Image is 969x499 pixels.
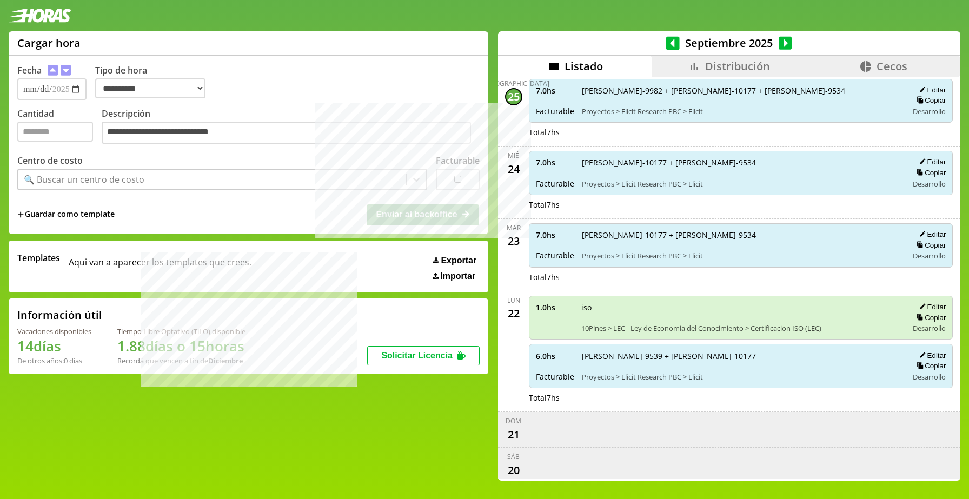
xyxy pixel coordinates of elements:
[507,452,520,461] div: sáb
[24,174,144,185] div: 🔍 Buscar un centro de costo
[529,392,953,403] div: Total 7 hs
[95,78,205,98] select: Tipo de hora
[680,36,779,50] span: Septiembre 2025
[505,461,522,478] div: 20
[117,336,245,356] h1: 1.88 días o 15 horas
[441,256,476,265] span: Exportar
[17,336,91,356] h1: 14 días
[17,327,91,336] div: Vacaciones disponibles
[536,230,574,240] span: 7.0 hs
[17,209,24,221] span: +
[102,108,480,147] label: Descripción
[913,372,946,382] span: Desarrollo
[17,108,102,147] label: Cantidad
[529,272,953,282] div: Total 7 hs
[505,425,522,443] div: 21
[582,372,901,382] span: Proyectos > Elicit Research PBC > Elicit
[536,371,574,382] span: Facturable
[913,168,946,177] button: Copiar
[913,323,946,333] span: Desarrollo
[505,305,522,322] div: 22
[536,85,574,96] span: 7.0 hs
[95,64,214,100] label: Tipo de hora
[913,96,946,105] button: Copiar
[529,127,953,137] div: Total 7 hs
[498,77,960,479] div: scrollable content
[913,361,946,370] button: Copiar
[916,157,946,167] button: Editar
[117,356,245,365] div: Recordá que vencen a fin de
[17,252,60,264] span: Templates
[9,9,71,23] img: logotipo
[582,351,901,361] span: [PERSON_NAME]-9539 + [PERSON_NAME]-10177
[705,59,770,74] span: Distribución
[582,85,901,96] span: [PERSON_NAME]-9982 + [PERSON_NAME]-10177 + [PERSON_NAME]-9534
[565,59,603,74] span: Listado
[440,271,475,281] span: Importar
[17,36,81,50] h1: Cargar hora
[582,251,901,261] span: Proyectos > Elicit Research PBC > Elicit
[102,122,471,144] textarea: Descripción
[17,122,93,142] input: Cantidad
[505,88,522,105] div: 25
[505,232,522,250] div: 23
[581,302,901,312] span: iso
[582,230,901,240] span: [PERSON_NAME]-10177 + [PERSON_NAME]-9534
[506,416,521,425] div: dom
[436,155,480,167] label: Facturable
[17,209,115,221] span: +Guardar como template
[507,296,520,305] div: lun
[536,302,574,312] span: 1.0 hs
[381,351,453,360] span: Solicitar Licencia
[367,346,480,365] button: Solicitar Licencia
[536,250,574,261] span: Facturable
[913,313,946,322] button: Copiar
[913,107,946,116] span: Desarrollo
[536,351,574,361] span: 6.0 hs
[536,178,574,189] span: Facturable
[916,230,946,239] button: Editar
[507,223,521,232] div: mar
[117,327,245,336] div: Tiempo Libre Optativo (TiLO) disponible
[17,356,91,365] div: De otros años: 0 días
[913,179,946,189] span: Desarrollo
[582,179,901,189] span: Proyectos > Elicit Research PBC > Elicit
[529,199,953,210] div: Total 7 hs
[916,351,946,360] button: Editar
[581,323,901,333] span: 10Pines > LEC - Ley de Economia del Conocimiento > Certificacion ISO (LEC)
[916,85,946,95] button: Editar
[69,252,251,281] span: Aqui van a aparecer los templates que crees.
[208,356,243,365] b: Diciembre
[17,308,102,322] h2: Información útil
[916,302,946,311] button: Editar
[582,107,901,116] span: Proyectos > Elicit Research PBC > Elicit
[505,160,522,177] div: 24
[877,59,907,74] span: Cecos
[478,79,549,88] div: [DEMOGRAPHIC_DATA]
[17,64,42,76] label: Fecha
[430,255,480,266] button: Exportar
[582,157,901,168] span: [PERSON_NAME]-10177 + [PERSON_NAME]-9534
[536,157,574,168] span: 7.0 hs
[17,155,83,167] label: Centro de costo
[913,241,946,250] button: Copiar
[508,151,519,160] div: mié
[536,106,574,116] span: Facturable
[913,251,946,261] span: Desarrollo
